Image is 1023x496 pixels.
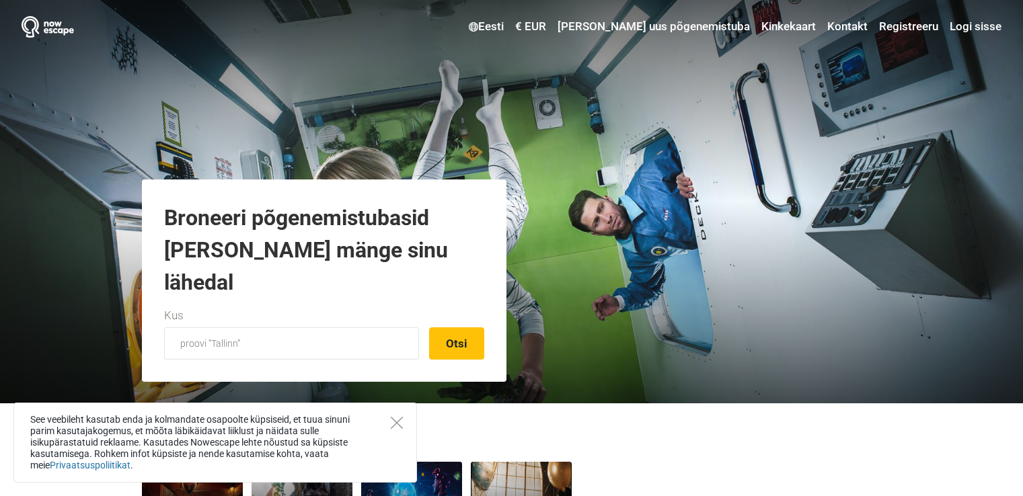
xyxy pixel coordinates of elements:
[164,327,419,360] input: proovi “Tallinn”
[142,423,882,452] h3: Tegevuse liigid
[13,403,417,483] div: See veebileht kasutab enda ja kolmandate osapoolte küpsiseid, et tuua sinuni parim kasutajakogemu...
[50,460,130,470] a: Privaatsuspoliitikat
[512,15,550,39] a: € EUR
[164,307,184,325] label: Kus
[469,22,478,32] img: Eesti
[164,202,484,298] h1: Broneeri põgenemistubasid [PERSON_NAME] mänge sinu lähedal
[946,15,1001,39] a: Logi sisse
[22,16,74,38] img: Nowescape logo
[465,15,507,39] a: Eesti
[876,15,942,39] a: Registreeru
[429,327,484,360] button: Otsi
[391,417,403,429] button: Close
[824,15,871,39] a: Kontakt
[554,15,753,39] a: [PERSON_NAME] uus põgenemistuba
[758,15,819,39] a: Kinkekaart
